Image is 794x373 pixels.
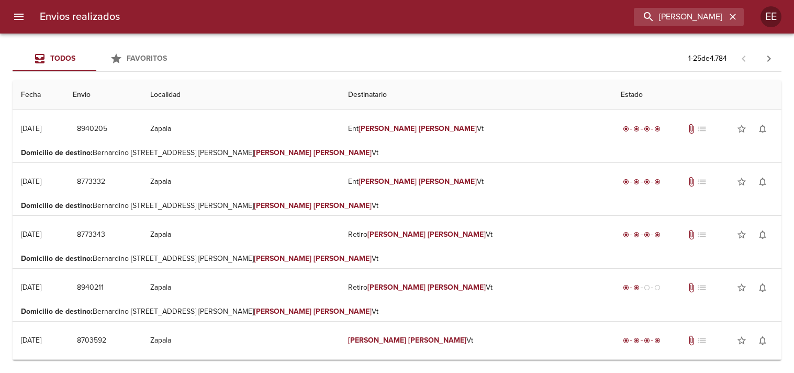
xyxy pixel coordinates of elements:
[13,80,64,110] th: Fecha
[654,179,661,185] span: radio_button_checked
[654,232,661,238] span: radio_button_checked
[736,124,747,134] span: star_border
[623,337,629,344] span: radio_button_checked
[340,80,612,110] th: Destinatario
[697,282,707,293] span: No tiene pedido asociado
[686,229,697,240] span: Tiene documentos adjuntos
[21,283,41,292] div: [DATE]
[633,337,640,344] span: radio_button_checked
[654,337,661,344] span: radio_button_checked
[621,335,663,346] div: Entregado
[142,269,340,306] td: Zapala
[340,269,612,306] td: Retiro Vt
[752,277,773,298] button: Activar notificaciones
[757,335,768,346] span: notifications_none
[367,230,426,239] em: [PERSON_NAME]
[736,335,747,346] span: star_border
[731,224,752,245] button: Agregar a favoritos
[340,110,612,148] td: Ent Vt
[21,201,773,211] p: Bernardino [STREET_ADDRESS] [PERSON_NAME] Vt
[21,307,93,316] b: Domicilio de destino :
[752,118,773,139] button: Activar notificaciones
[697,335,707,346] span: No tiene pedido asociado
[644,284,650,291] span: radio_button_unchecked
[686,124,697,134] span: Tiene documentos adjuntos
[142,80,340,110] th: Localidad
[21,254,93,263] b: Domicilio de destino :
[761,6,781,27] div: EE
[419,177,477,186] em: [PERSON_NAME]
[644,232,650,238] span: radio_button_checked
[654,284,661,291] span: radio_button_unchecked
[686,335,697,346] span: Tiene documentos adjuntos
[254,201,312,210] em: [PERSON_NAME]
[644,126,650,132] span: radio_button_checked
[77,281,104,294] span: 8940211
[621,124,663,134] div: Entregado
[142,322,340,359] td: Zapala
[21,148,773,158] p: Bernardino [STREET_ADDRESS] [PERSON_NAME] Vt
[623,179,629,185] span: radio_button_checked
[359,177,417,186] em: [PERSON_NAME]
[21,201,93,210] b: Domicilio de destino :
[686,282,697,293] span: Tiene documentos adjuntos
[314,201,372,210] em: [PERSON_NAME]
[633,232,640,238] span: radio_button_checked
[21,306,773,317] p: Bernardino [STREET_ADDRESS] [PERSON_NAME] Vt
[621,282,663,293] div: Despachado
[314,254,372,263] em: [PERSON_NAME]
[686,177,697,187] span: Tiene documentos adjuntos
[736,282,747,293] span: star_border
[612,80,781,110] th: Estado
[757,229,768,240] span: notifications_none
[408,336,466,345] em: [PERSON_NAME]
[644,337,650,344] span: radio_button_checked
[127,54,167,63] span: Favoritos
[21,336,41,345] div: [DATE]
[731,171,752,192] button: Agregar a favoritos
[697,124,707,134] span: No tiene pedido asociado
[254,307,312,316] em: [PERSON_NAME]
[654,126,661,132] span: radio_button_checked
[348,336,406,345] em: [PERSON_NAME]
[77,228,105,242] span: 8773343
[736,229,747,240] span: star_border
[757,282,768,293] span: notifications_none
[621,229,663,240] div: Entregado
[761,6,781,27] div: Abrir información de usuario
[367,283,426,292] em: [PERSON_NAME]
[633,179,640,185] span: radio_button_checked
[359,124,417,133] em: [PERSON_NAME]
[752,171,773,192] button: Activar notificaciones
[731,118,752,139] button: Agregar a favoritos
[21,148,93,157] b: Domicilio de destino :
[73,331,110,350] button: 8703592
[77,334,106,347] span: 8703592
[314,148,372,157] em: [PERSON_NAME]
[64,80,142,110] th: Envio
[73,225,109,245] button: 8773343
[142,216,340,254] td: Zapala
[621,177,663,187] div: Entregado
[340,163,612,201] td: Ent Vt
[644,179,650,185] span: radio_button_checked
[697,229,707,240] span: No tiene pedido asociado
[21,230,41,239] div: [DATE]
[13,46,180,71] div: Tabs Envios
[757,124,768,134] span: notifications_none
[419,124,477,133] em: [PERSON_NAME]
[756,46,781,71] span: Pagina siguiente
[21,254,773,264] p: Bernardino [STREET_ADDRESS] [PERSON_NAME] Vt
[633,284,640,291] span: radio_button_checked
[142,110,340,148] td: Zapala
[731,277,752,298] button: Agregar a favoritos
[623,232,629,238] span: radio_button_checked
[697,177,707,187] span: No tiene pedido asociado
[254,254,312,263] em: [PERSON_NAME]
[757,177,768,187] span: notifications_none
[623,284,629,291] span: radio_button_checked
[21,177,41,186] div: [DATE]
[634,8,726,26] input: buscar
[73,278,108,298] button: 8940211
[340,216,612,254] td: Retiro Vt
